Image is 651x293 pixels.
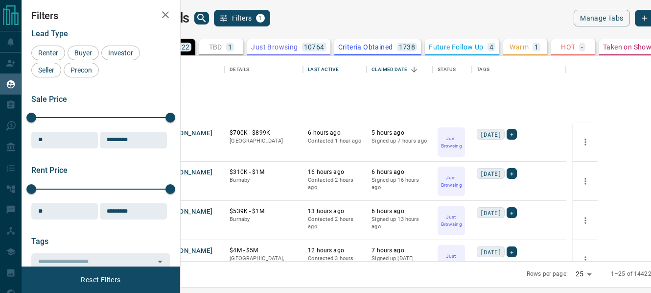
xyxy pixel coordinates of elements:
[507,168,517,179] div: +
[439,135,464,149] p: Just Browsing
[308,137,362,145] p: Contacted 1 hour ago
[161,168,212,177] button: [PERSON_NAME]
[230,129,298,137] p: $700K - $899K
[480,129,501,139] span: [DATE]
[578,174,593,189] button: more
[214,10,270,26] button: Filters1
[308,255,362,270] p: Contacted 3 hours ago
[308,207,362,216] p: 13 hours ago
[510,169,513,178] span: +
[161,207,212,217] button: [PERSON_NAME]
[507,129,517,140] div: +
[372,207,428,216] p: 6 hours ago
[31,95,67,104] span: Sale Price
[561,44,575,50] p: HOT
[230,216,298,223] p: Burnaby
[439,174,464,189] p: Just Browsing
[304,44,325,50] p: 10764
[407,63,421,76] button: Sort
[489,44,493,50] p: 4
[399,44,416,50] p: 1738
[71,49,95,57] span: Buyer
[228,44,232,50] p: 1
[251,44,298,50] p: Just Browsing
[472,56,566,83] div: Tags
[581,44,583,50] p: -
[372,176,428,192] p: Signed up 16 hours ago
[510,247,513,257] span: +
[429,44,483,50] p: Future Follow Up
[31,237,48,246] span: Tags
[230,137,298,145] p: [GEOGRAPHIC_DATA]
[308,168,362,176] p: 16 hours ago
[31,166,68,175] span: Rent Price
[308,176,362,192] p: Contacted 2 hours ago
[31,63,61,77] div: Seller
[480,169,501,178] span: [DATE]
[31,46,65,60] div: Renter
[308,246,362,255] p: 12 hours ago
[308,216,362,231] p: Contacted 2 hours ago
[230,168,298,176] p: $310K - $1M
[578,252,593,267] button: more
[303,56,367,83] div: Last Active
[372,246,428,255] p: 7 hours ago
[64,63,99,77] div: Precon
[230,246,298,255] p: $4M - $5M
[535,44,538,50] p: 1
[194,12,209,24] button: search button
[372,255,428,263] p: Signed up [DATE]
[161,246,212,256] button: [PERSON_NAME]
[230,56,249,83] div: Details
[338,44,393,50] p: Criteria Obtained
[153,255,167,269] button: Open
[161,129,212,138] button: [PERSON_NAME]
[477,56,489,83] div: Tags
[372,129,428,137] p: 5 hours ago
[578,213,593,228] button: more
[35,49,62,57] span: Renter
[433,56,472,83] div: Status
[507,246,517,257] div: +
[230,176,298,184] p: Burnaby
[225,56,303,83] div: Details
[510,208,513,218] span: +
[74,271,127,288] button: Reset Filters
[156,56,225,83] div: Name
[439,252,464,267] p: Just Browsing
[480,208,501,218] span: [DATE]
[572,267,595,281] div: 25
[527,270,568,278] p: Rows per page:
[68,46,99,60] div: Buyer
[31,10,170,22] h2: Filters
[101,46,140,60] div: Investor
[372,137,428,145] p: Signed up 7 hours ago
[105,49,137,57] span: Investor
[510,129,513,139] span: +
[372,216,428,231] p: Signed up 13 hours ago
[510,44,529,50] p: Warm
[230,255,298,270] p: [GEOGRAPHIC_DATA], [GEOGRAPHIC_DATA]
[35,66,58,74] span: Seller
[308,56,338,83] div: Last Active
[308,129,362,137] p: 6 hours ago
[372,56,407,83] div: Claimed Date
[209,44,222,50] p: TBD
[439,213,464,228] p: Just Browsing
[578,135,593,149] button: more
[438,56,456,83] div: Status
[507,207,517,218] div: +
[367,56,433,83] div: Claimed Date
[372,168,428,176] p: 6 hours ago
[230,207,298,216] p: $539K - $1M
[480,247,501,257] span: [DATE]
[257,15,264,22] span: 1
[574,10,629,26] button: Manage Tabs
[31,29,68,38] span: Lead Type
[67,66,95,74] span: Precon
